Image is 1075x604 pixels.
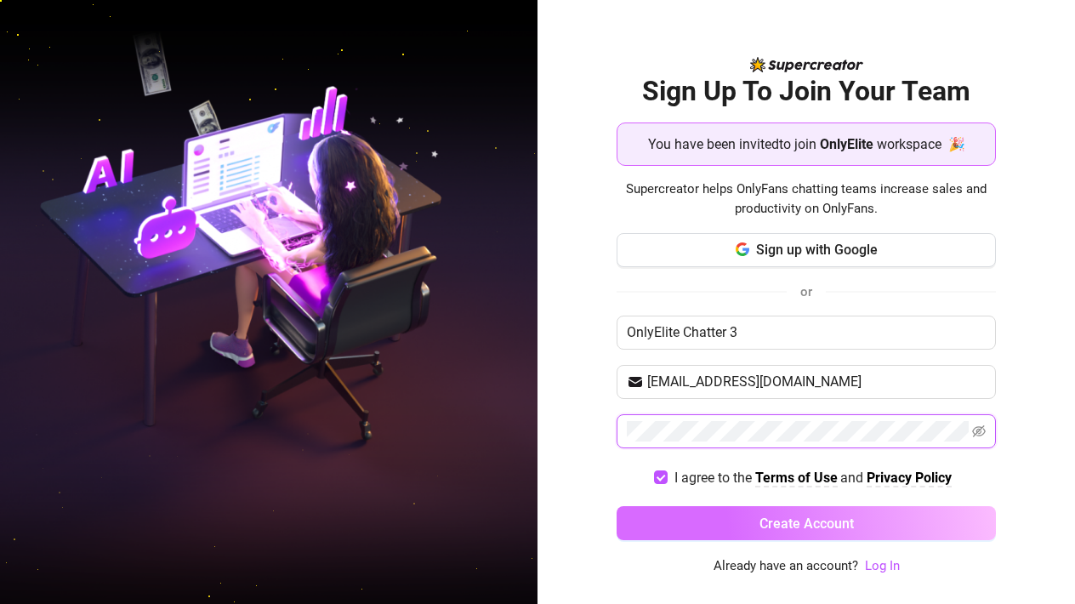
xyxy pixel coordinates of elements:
span: Sign up with Google [756,242,878,258]
input: Your email [647,372,986,392]
strong: Terms of Use [755,470,838,486]
strong: Privacy Policy [867,470,952,486]
span: Create Account [759,516,854,532]
span: eye-invisible [972,425,986,438]
a: Terms of Use [755,470,838,487]
span: Supercreator helps OnlyFans chatting teams increase sales and productivity on OnlyFans. [617,179,996,219]
img: logo-BBDzfeDw.svg [750,57,863,72]
a: Log In [865,556,900,577]
button: Create Account [617,506,996,540]
strong: OnlyElite [820,136,873,152]
h2: Sign Up To Join Your Team [617,74,996,109]
input: Enter your Name [617,316,996,350]
button: Sign up with Google [617,233,996,267]
span: and [840,470,867,486]
a: Privacy Policy [867,470,952,487]
span: workspace 🎉 [877,134,965,155]
span: I agree to the [674,470,755,486]
span: You have been invited to join [648,134,816,155]
span: or [800,284,812,299]
a: Log In [865,558,900,573]
span: Already have an account? [714,556,858,577]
